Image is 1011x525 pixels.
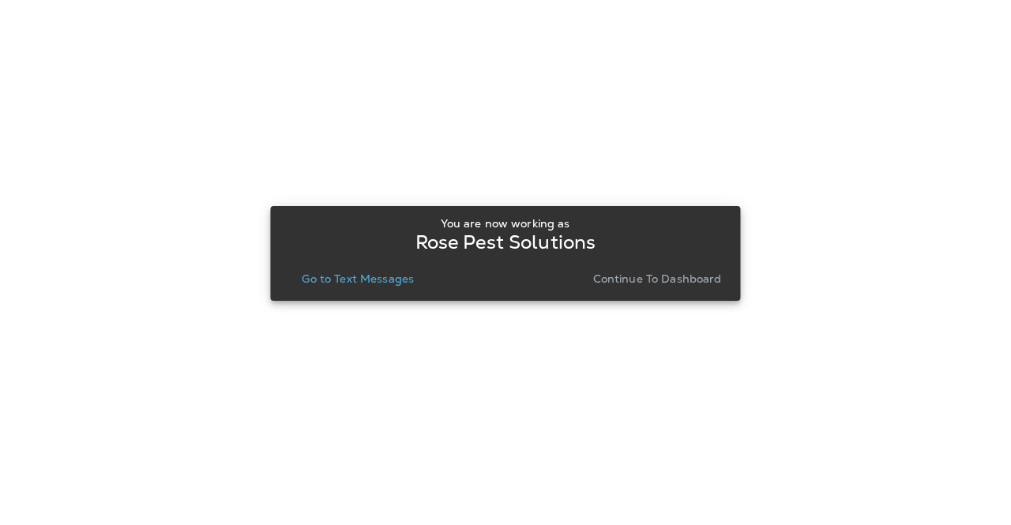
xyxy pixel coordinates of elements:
button: Continue to Dashboard [587,268,728,290]
p: You are now working as [441,217,569,230]
p: Continue to Dashboard [593,272,722,285]
p: Rose Pest Solutions [415,236,596,249]
p: Go to Text Messages [302,272,414,285]
button: Go to Text Messages [295,268,420,290]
